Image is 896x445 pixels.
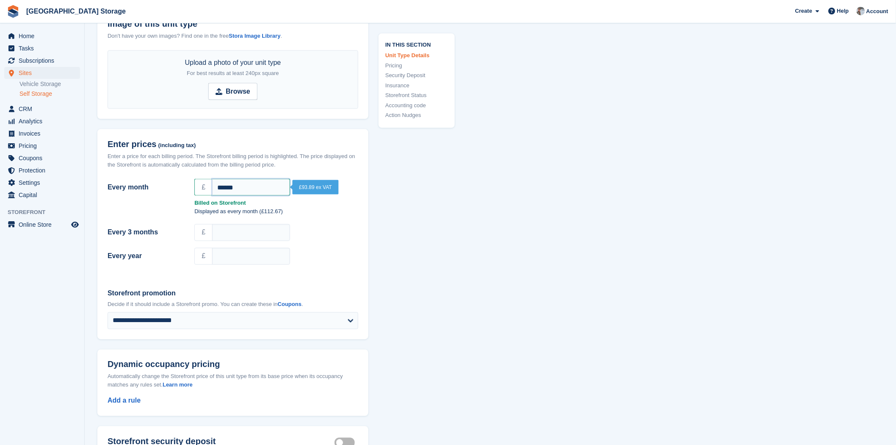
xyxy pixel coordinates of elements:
div: Upload a photo of your unit type [185,58,281,78]
label: Every 3 months [108,228,184,238]
span: Subscriptions [19,55,69,67]
a: Preview store [70,220,80,230]
label: Image of this unit type [108,19,358,29]
a: Learn more [163,382,193,388]
label: Security deposit on [335,442,358,444]
a: Insurance [385,81,448,89]
a: Pricing [385,61,448,70]
a: [GEOGRAPHIC_DATA] Storage [23,4,129,18]
a: menu [4,189,80,201]
a: menu [4,128,80,139]
span: Enter prices [108,139,157,149]
a: menu [4,55,80,67]
a: menu [4,152,80,164]
a: Add a rule [108,397,141,404]
img: Will Strivens [857,7,865,15]
span: Dynamic occupancy pricing [108,360,220,370]
a: Unit Type Details [385,51,448,60]
img: stora-icon-8386f47178a22dfd0bd8f6a31ec36ba5ce8667c1dd55bd0f319d3a0aa187defe.svg [7,5,19,18]
span: For best results at least 240px square [187,70,279,76]
a: menu [4,67,80,79]
a: Vehicle Storage [19,80,80,88]
span: Help [837,7,849,15]
a: menu [4,103,80,115]
a: Security Deposit [385,71,448,80]
a: Self Storage [19,90,80,98]
span: Online Store [19,219,69,231]
a: Accounting code [385,101,448,109]
span: In this section [385,40,448,48]
span: Create [795,7,812,15]
p: Displayed as every month (£112.67) [194,208,358,216]
span: Pricing [19,140,69,152]
span: (including tax) [158,142,196,149]
a: menu [4,30,80,42]
span: Tasks [19,42,69,54]
span: Analytics [19,115,69,127]
a: menu [4,140,80,152]
label: Every month [108,182,184,192]
div: Enter a price for each billing period. The Storefront billing period is highlighted. The price di... [108,152,358,169]
input: Browse [208,83,257,100]
span: Invoices [19,128,69,139]
strong: Billed on Storefront [194,199,358,208]
span: Home [19,30,69,42]
a: menu [4,42,80,54]
div: Automatically change the Storefront price of this unit type from its base price when its occupanc... [108,373,358,389]
span: Capital [19,189,69,201]
span: Account [866,7,888,16]
div: Don't have your own images? Find one in the free . [108,32,358,40]
a: menu [4,177,80,189]
span: Settings [19,177,69,189]
span: CRM [19,103,69,115]
strong: Browse [226,86,250,97]
p: Decide if it should include a Storefront promo. You can create these in . [108,300,358,309]
span: Protection [19,164,69,176]
a: Action Nudges [385,111,448,120]
a: menu [4,115,80,127]
label: Storefront promotion [108,289,358,299]
a: menu [4,164,80,176]
span: Storefront [8,208,84,217]
span: Coupons [19,152,69,164]
a: Stora Image Library [229,33,280,39]
a: Coupons [278,301,301,308]
label: Every year [108,251,184,261]
a: menu [4,219,80,231]
span: Sites [19,67,69,79]
a: Storefront Status [385,91,448,100]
